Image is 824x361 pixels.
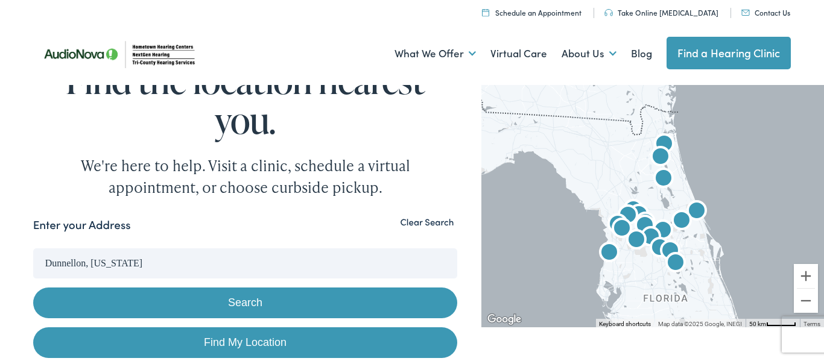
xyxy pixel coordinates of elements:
img: utility icon [482,8,489,16]
div: AudioNova [661,250,690,278]
a: Contact Us [741,7,790,17]
div: Hometown Hearing by AudioNova [682,198,711,227]
a: Find a Hearing Clinic [667,37,791,69]
a: Take Online [MEDICAL_DATA] [604,7,718,17]
span: 50 km [749,321,766,327]
a: Virtual Care [490,31,547,76]
div: AudioNova [656,237,685,266]
label: Enter your Address [33,216,131,234]
div: AudioNova [624,201,653,230]
div: Tri-County Hearing Services by AudioNova [645,234,674,263]
div: NextGen Hearing by AudioNova [649,165,678,194]
div: Tri-County Hearing Services by AudioNova [619,196,648,225]
a: Find My Location [33,327,458,358]
h1: Find the location nearest you. [33,60,458,140]
div: Tri-County Hearing Services by AudioNova [607,215,636,244]
button: Zoom in [794,264,818,288]
a: About Us [562,31,616,76]
span: Map data ©2025 Google, INEGI [658,321,742,327]
div: AudioNova [613,202,642,231]
div: AudioNova [622,227,651,256]
a: What We Offer [395,31,476,76]
div: AudioNova [646,143,675,172]
div: AudioNova [636,224,665,253]
div: Tri-County Hearing Services by AudioNova [595,239,624,268]
div: AudioNova [648,217,677,246]
a: Blog [631,31,652,76]
div: AudioNova [667,207,696,236]
input: Enter your address or zip code [33,248,458,278]
div: AudioNova [631,209,660,238]
div: We're here to help. Visit a clinic, schedule a virtual appointment, or choose curbside pickup. [52,155,439,198]
img: Google [484,312,524,327]
a: Schedule an Appointment [482,7,582,17]
button: Clear Search [396,216,457,228]
img: utility icon [741,10,750,16]
div: AudioNova [603,211,632,240]
a: Open this area in Google Maps (opens a new window) [484,312,524,327]
button: Search [33,287,458,318]
img: utility icon [604,9,613,16]
div: NextGen Hearing by AudioNova [650,131,679,160]
button: Zoom out [794,289,818,313]
div: AudioNova [630,212,659,241]
button: Map Scale: 50 km per 46 pixels [746,319,800,327]
button: Keyboard shortcuts [599,320,651,328]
